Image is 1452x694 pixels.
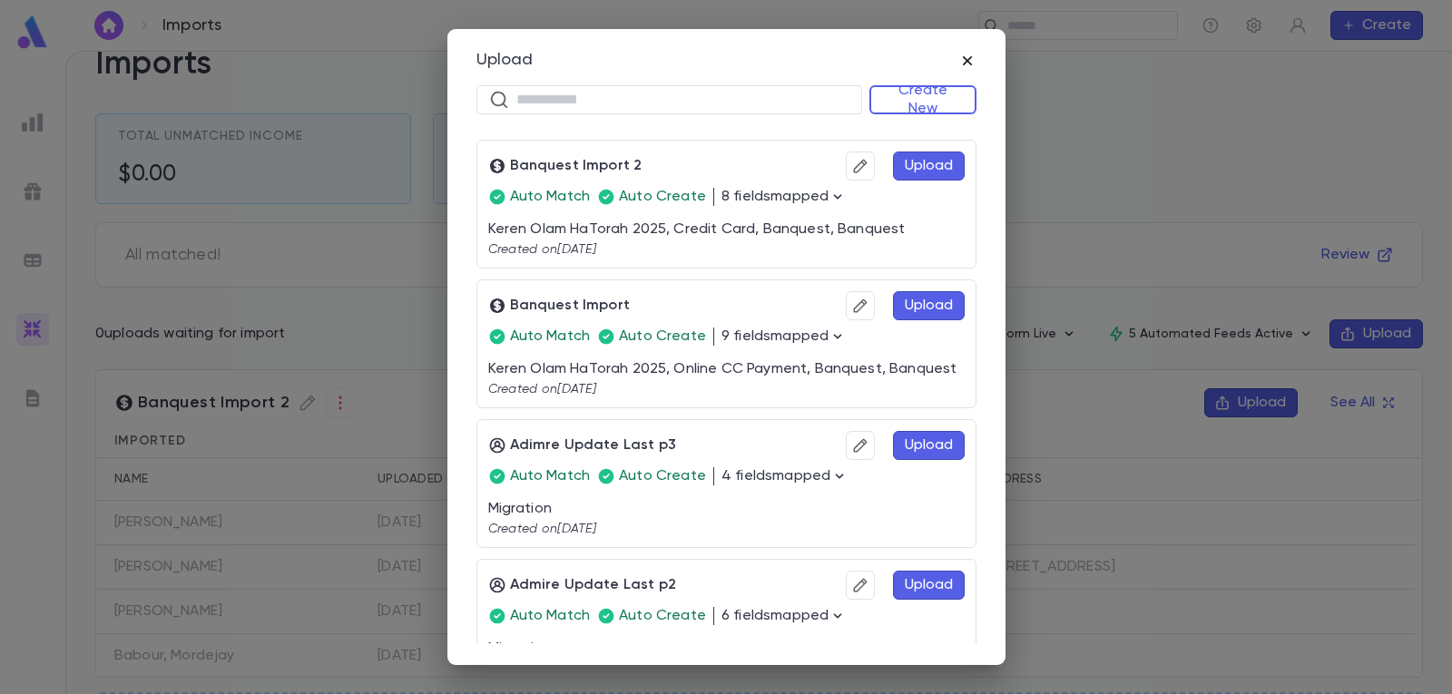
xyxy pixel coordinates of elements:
[488,327,591,346] p: Auto Match
[488,242,965,257] p: Created on [DATE]
[488,382,965,396] p: Created on [DATE]
[597,327,706,346] p: Auto Create
[488,522,965,536] p: Created on [DATE]
[510,576,676,594] p: Admire Update Last p2
[476,51,534,71] div: Upload
[488,607,591,625] p: Auto Match
[488,360,965,396] div: Keren Olam HaTorah 2025, Online CC Payment, Banquest, Banquest
[893,291,965,320] button: Upload
[510,297,630,315] p: Banquest Import
[721,188,829,206] p: 8 fields mapped
[510,157,643,175] p: Banquest Import 2
[721,467,830,485] p: 4 fields mapped
[597,607,706,625] p: Auto Create
[510,436,676,455] p: Adimre Update Last p3
[893,431,965,460] button: Upload
[893,152,965,181] button: Upload
[597,467,706,485] p: Auto Create
[488,640,965,676] div: Migration
[488,500,965,536] div: Migration
[597,188,706,206] p: Auto Create
[488,220,965,257] div: Keren Olam HaTorah 2025, Credit Card, Banquest, Banquest
[721,327,829,346] p: 9 fields mapped
[721,607,829,625] p: 6 fields mapped
[488,188,591,206] p: Auto Match
[893,571,965,600] button: Upload
[869,85,976,114] button: Create New
[488,467,591,485] p: Auto Match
